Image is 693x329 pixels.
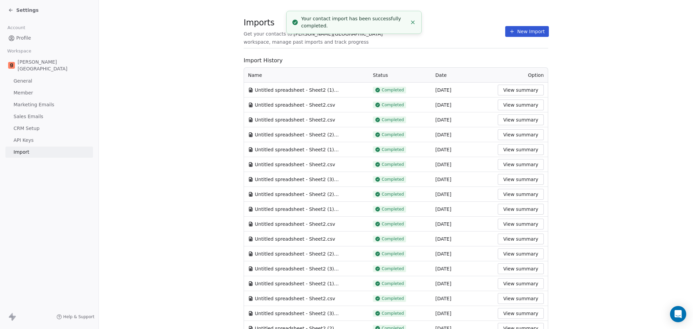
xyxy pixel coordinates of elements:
div: [DATE] [435,131,490,138]
span: Completed [382,281,404,286]
div: [DATE] [435,191,490,198]
span: Completed [382,221,404,227]
span: Completed [382,117,404,123]
span: Untitled spreadsheet - Sheet2.csv [255,161,335,168]
span: Name [248,72,262,79]
div: Open Intercom Messenger [670,306,686,322]
a: Help & Support [57,314,94,320]
span: Completed [382,311,404,316]
span: Date [435,72,447,78]
span: Completed [382,177,404,182]
span: Completed [382,102,404,108]
div: Your contact import has been successfully completed. [301,15,407,29]
img: Goela%20School%20Logos%20(4).png [8,62,15,69]
span: [PERSON_NAME][GEOGRAPHIC_DATA] [294,30,383,37]
div: [DATE] [435,221,490,227]
span: Workspace [4,46,34,56]
span: Marketing Emails [14,101,54,108]
span: Completed [382,266,404,271]
a: Settings [8,7,39,14]
button: View summary [498,144,544,155]
span: Imports [244,18,505,28]
a: Sales Emails [5,111,93,122]
span: Completed [382,206,404,212]
span: [PERSON_NAME][GEOGRAPHIC_DATA] [18,59,90,72]
button: View summary [498,204,544,215]
button: View summary [498,293,544,304]
span: Member [14,89,33,96]
span: Completed [382,192,404,197]
span: Untitled spreadsheet - Sheet2 (2).csv [255,250,339,257]
span: Settings [16,7,39,14]
span: Untitled spreadsheet - Sheet2 (1).csv [255,146,339,153]
span: Import History [244,57,548,65]
span: Completed [382,296,404,301]
span: Untitled spreadsheet - Sheet2.csv [255,295,335,302]
button: View summary [498,234,544,244]
span: Completed [382,147,404,152]
span: Untitled spreadsheet - Sheet2.csv [255,116,335,123]
button: View summary [498,174,544,185]
button: Close toast [408,18,417,27]
span: API Keys [14,137,33,144]
a: Member [5,87,93,98]
span: Untitled spreadsheet - Sheet2 (1).csv [255,280,339,287]
span: Untitled spreadsheet - Sheet2 (3).csv [255,310,339,317]
div: [DATE] [435,295,490,302]
span: General [14,78,32,85]
span: Profile [16,35,31,42]
span: workspace, manage past imports and track progress [244,39,368,45]
span: Completed [382,251,404,257]
span: Completed [382,87,404,93]
a: Marketing Emails [5,99,93,110]
span: Untitled spreadsheet - Sheet2 (3).csv [255,265,339,272]
button: View summary [498,129,544,140]
button: View summary [498,263,544,274]
span: Untitled spreadsheet - Sheet2 (3).csv [255,176,339,183]
span: Untitled spreadsheet - Sheet2 (2).csv [255,191,339,198]
span: Untitled spreadsheet - Sheet2.csv [255,102,335,108]
button: View summary [498,308,544,319]
div: [DATE] [435,176,490,183]
button: View summary [498,159,544,170]
span: Completed [382,236,404,242]
div: [DATE] [435,310,490,317]
button: View summary [498,100,544,110]
a: General [5,75,93,87]
button: View summary [498,278,544,289]
div: [DATE] [435,161,490,168]
div: [DATE] [435,87,490,93]
div: [DATE] [435,280,490,287]
span: Untitled spreadsheet - Sheet2.csv [255,221,335,227]
span: Untitled spreadsheet - Sheet2 (1).csv [255,87,339,93]
span: Completed [382,162,404,167]
button: View summary [498,189,544,200]
button: View summary [498,114,544,125]
span: Sales Emails [14,113,43,120]
span: CRM Setup [14,125,40,132]
div: [DATE] [435,206,490,213]
span: Get your contacts to [244,30,292,37]
button: View summary [498,219,544,229]
span: Untitled spreadsheet - Sheet2 (2).csv [255,131,339,138]
span: Completed [382,132,404,137]
span: Import [14,149,29,156]
a: Import [5,147,93,158]
a: API Keys [5,135,93,146]
span: Option [528,72,544,78]
a: Profile [5,32,93,44]
div: [DATE] [435,250,490,257]
div: [DATE] [435,102,490,108]
div: [DATE] [435,236,490,242]
span: Account [4,23,28,33]
span: Status [373,72,388,78]
span: Untitled spreadsheet - Sheet2.csv [255,236,335,242]
button: View summary [498,85,544,95]
button: View summary [498,248,544,259]
span: Help & Support [63,314,94,320]
div: [DATE] [435,265,490,272]
a: CRM Setup [5,123,93,134]
span: Untitled spreadsheet - Sheet2 (1).csv [255,206,339,213]
div: [DATE] [435,116,490,123]
button: New Import [505,26,549,37]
